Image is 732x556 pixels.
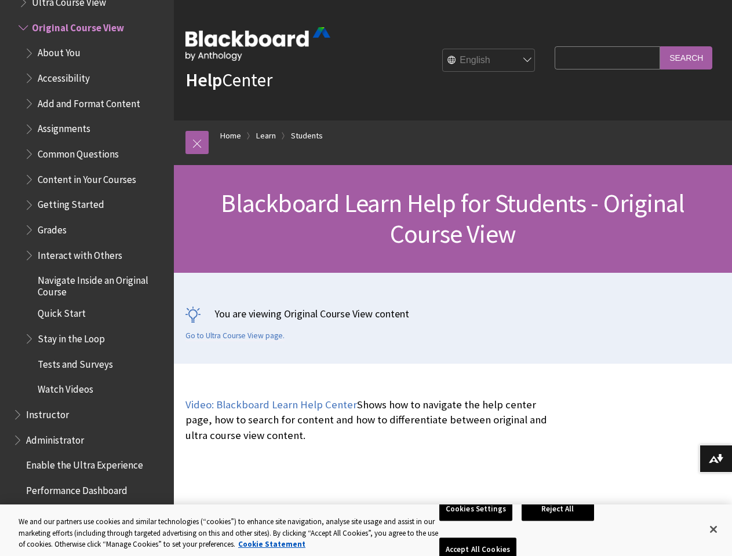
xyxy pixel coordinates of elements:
a: Home [220,129,241,143]
a: Video: Blackboard Learn Help Center [185,398,357,412]
span: Performance Dashboard [26,481,128,496]
a: Students [291,129,323,143]
input: Search [660,46,712,69]
span: Add and Format Content [38,94,140,109]
span: Interact with Others [38,246,122,261]
button: Reject All [522,497,594,521]
button: Close [701,517,726,542]
p: Shows how to navigate the help center page, how to search for content and how to differentiate be... [185,397,549,443]
a: More information about your privacy, opens in a new tab [238,539,305,549]
span: Enable the Ultra Experience [26,456,143,471]
span: Assignments [38,119,90,135]
span: Common Questions [38,144,119,160]
span: Navigate Inside an Original Course [38,270,166,298]
span: Instructor [26,405,69,420]
span: Accessibility [38,68,90,84]
p: You are viewing Original Course View content [185,306,720,321]
span: About You [38,43,81,59]
div: We and our partners use cookies and similar technologies (“cookies”) to enhance site navigation, ... [19,516,439,550]
span: Quick Start [38,304,86,320]
span: Stay in the Loop [38,329,105,345]
img: Blackboard by Anthology [185,27,330,61]
a: Go to Ultra Course View page. [185,331,285,341]
a: HelpCenter [185,68,272,92]
a: Learn [256,129,276,143]
button: Cookies Settings [439,497,512,521]
span: Blackboard Learn Help for Students - Original Course View [221,187,684,250]
span: Content in Your Courses [38,170,136,185]
span: Tests and Surveys [38,354,113,370]
span: Grades [38,220,67,236]
span: Getting Started [38,195,104,211]
span: Administrator [26,430,84,446]
select: Site Language Selector [443,49,536,72]
strong: Help [185,68,222,92]
span: Original Course View [32,18,124,34]
span: Watch Videos [38,380,93,396]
